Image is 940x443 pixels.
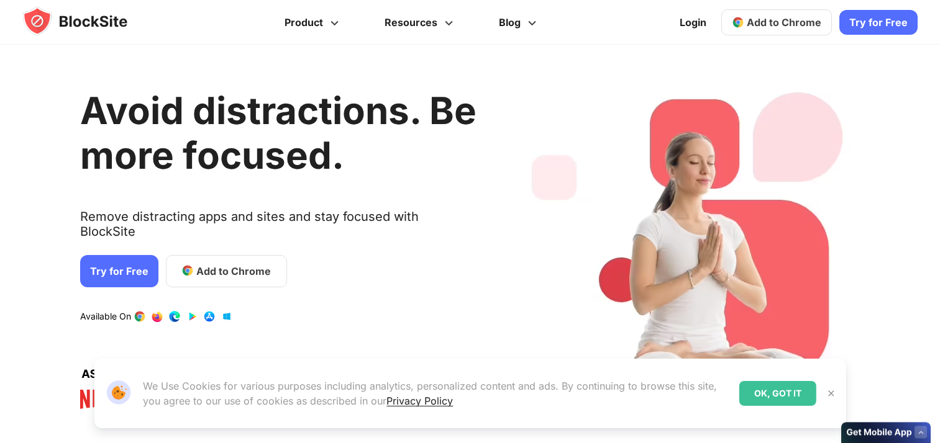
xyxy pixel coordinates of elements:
button: Close [823,385,839,401]
span: Add to Chrome [196,263,271,278]
a: Add to Chrome [166,254,287,287]
a: Privacy Policy [386,395,453,407]
div: OK, GOT IT [739,381,816,406]
h1: Avoid distractions. Be more focused. [80,88,477,177]
a: Add to Chrome [721,9,832,35]
a: Try for Free [80,254,158,287]
text: Remove distracting apps and sites and stay focused with BlockSite [80,208,477,248]
img: Close [826,388,836,398]
img: blocksite-icon.5d769676.svg [22,6,152,36]
a: Login [672,7,714,37]
text: Available On [80,310,131,323]
img: chrome-icon.svg [732,16,744,29]
a: Try for Free [839,10,918,35]
p: We Use Cookies for various purposes including analytics, personalized content and ads. By continu... [143,378,729,408]
span: Add to Chrome [747,16,821,29]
